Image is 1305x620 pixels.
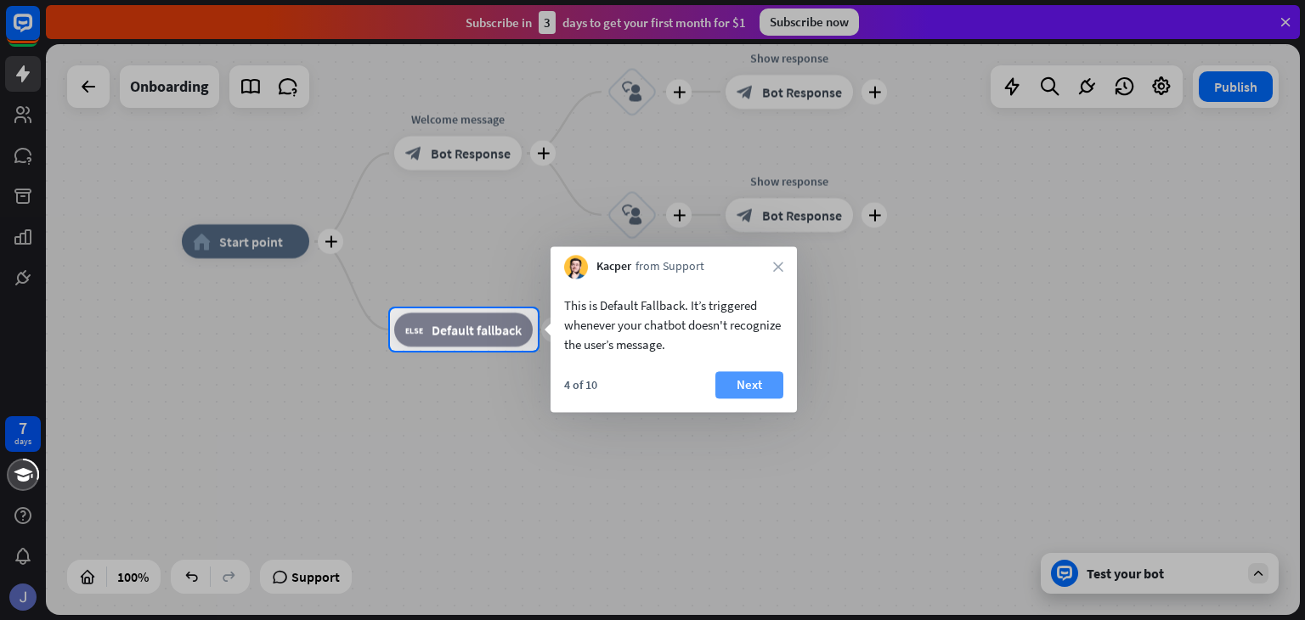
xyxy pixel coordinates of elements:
[773,262,783,272] i: close
[14,7,65,58] button: Open LiveChat chat widget
[564,377,597,392] div: 4 of 10
[636,259,704,276] span: from Support
[405,321,423,338] i: block_fallback
[715,371,783,398] button: Next
[564,296,783,354] div: This is Default Fallback. It’s triggered whenever your chatbot doesn't recognize the user’s message.
[432,321,522,338] span: Default fallback
[596,259,631,276] span: Kacper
